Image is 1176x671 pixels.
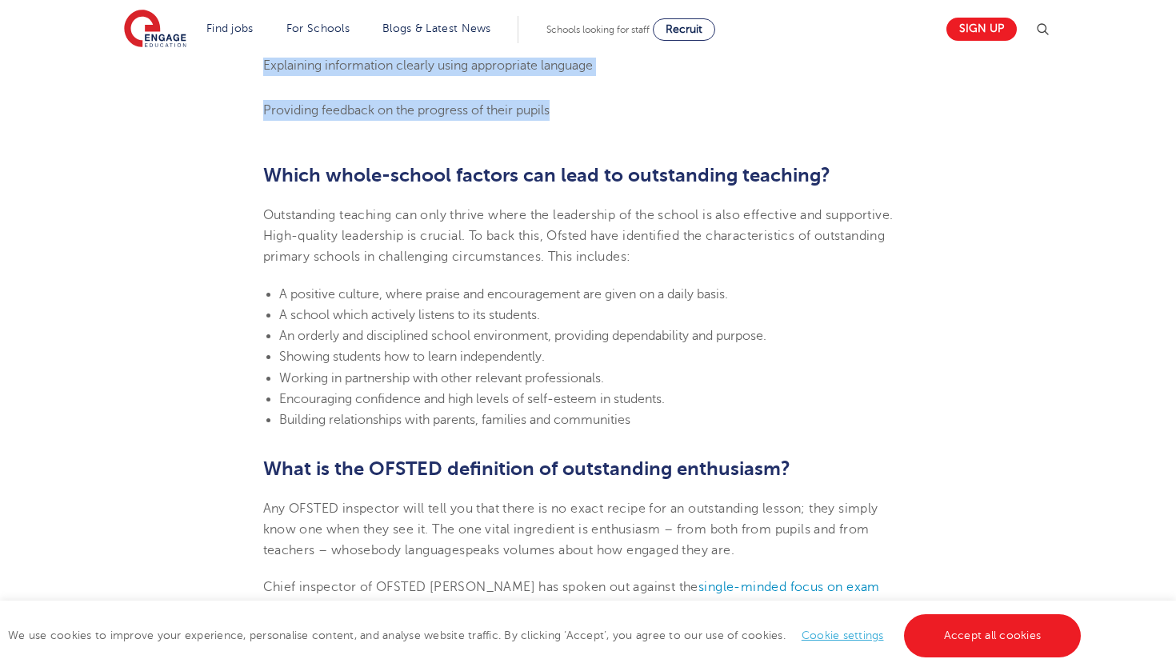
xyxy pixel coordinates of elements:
span: Outstanding teaching can only thrive where the leadership of the school is also effective and sup... [263,208,894,265]
a: Accept all cookies [904,614,1082,657]
a: For Schools [286,22,350,34]
span: Providing feedback on the progress of their pupils [263,103,550,118]
a: Find jobs [206,22,254,34]
a: Cookie settings [802,629,884,641]
span: Which whole-school factors can lead to outstanding teaching? [263,164,830,186]
span: Recruit [666,23,702,35]
span: utstanding enthusiasm? [574,457,790,480]
span: We use cookies to improve your experience, personalise content, and analyse website traffic. By c... [8,629,1085,641]
span: body language [371,543,459,557]
span: What is the OFSTED definition of o [263,457,574,480]
a: Recruit [653,18,715,41]
span: Building relationships with parents, families and communities [279,413,630,427]
a: Blogs & Latest News [382,22,491,34]
span: Working in partnership with other relevant professionals. [279,371,604,385]
span: Chief inspector of OFSTED [PERSON_NAME] has spoken out against the [263,580,698,594]
span: Explaining information clearly using appropriate language [263,58,593,73]
span: Schools looking for staff [546,24,650,35]
span: speaks volumes about how engaged they are. [459,543,734,557]
span: Encouraging confidence and high levels of self-esteem in students. [279,392,665,406]
span: An orderly and disciplined school environment, providing dependability and purpose. [279,329,766,343]
img: Engage Education [124,10,186,50]
span: A positive culture, where praise and encouragement are given on a daily basis. [279,287,728,302]
span: Any OFSTED inspector will tell you that there is no exact recipe for an outstanding lesson; they ... [263,501,878,558]
span: A school which actively listens to its students. [279,308,540,322]
span: Showing students how to learn independently. [279,349,545,364]
a: Sign up [946,18,1017,41]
